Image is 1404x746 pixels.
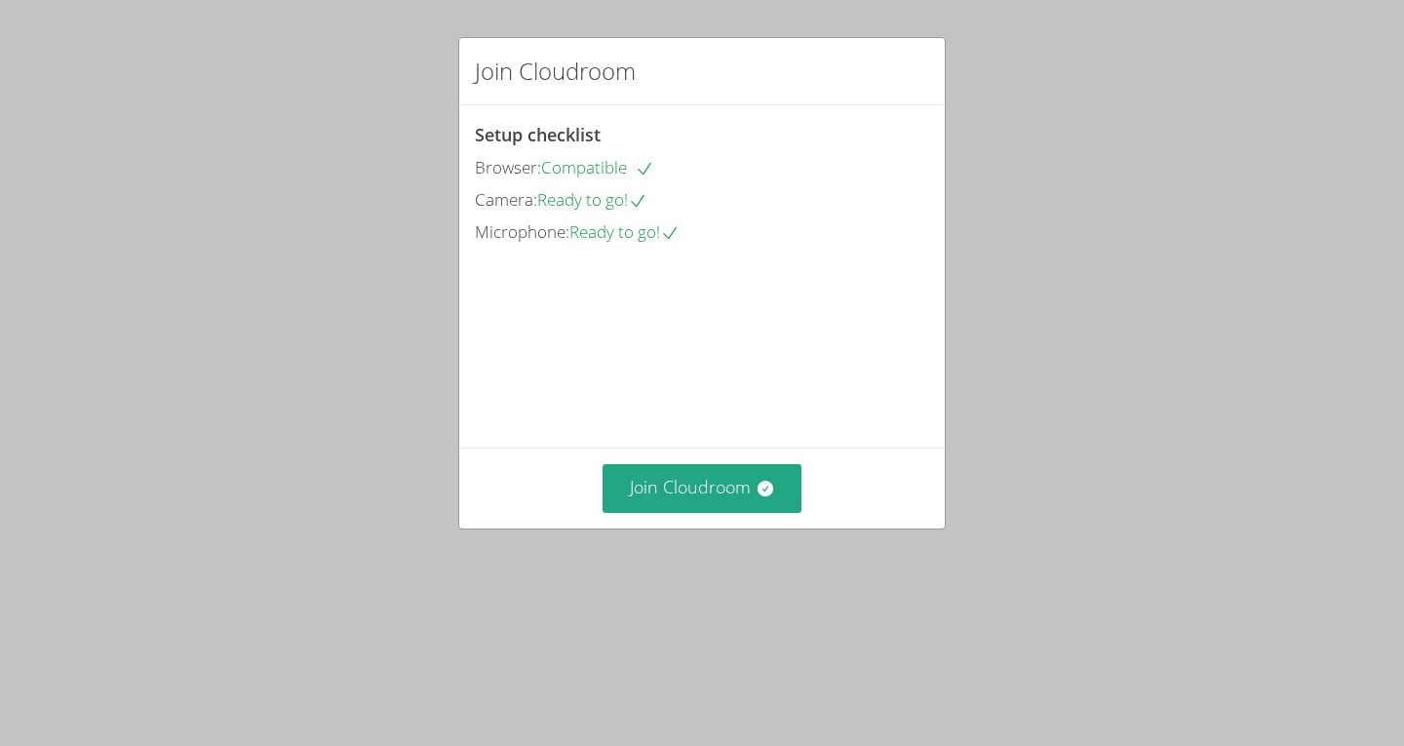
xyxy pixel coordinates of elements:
button: Join Cloudroom [603,464,802,512]
span: Microphone: [475,220,569,243]
span: Setup checklist [475,123,601,146]
span: Browser: [475,156,541,178]
span: Camera: [475,188,537,211]
span: Ready to go! [537,188,647,211]
span: Ready to go! [569,220,680,243]
h2: Join Cloudroom [475,54,636,89]
span: Compatible [541,156,654,178]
